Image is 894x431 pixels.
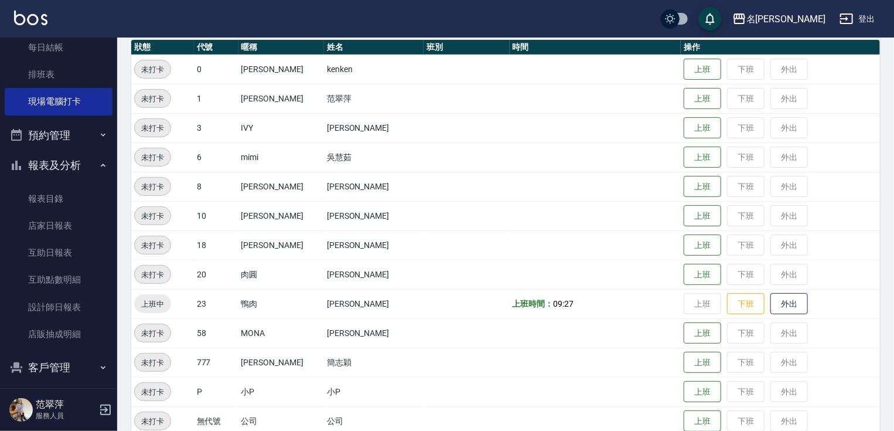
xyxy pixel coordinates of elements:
[135,181,170,193] span: 未打卡
[5,185,112,212] a: 報表目錄
[238,201,324,230] td: [PERSON_NAME]
[684,176,721,198] button: 上班
[194,201,238,230] td: 10
[684,352,721,374] button: 上班
[681,40,880,55] th: 操作
[684,235,721,256] button: 上班
[324,318,424,348] td: [PERSON_NAME]
[135,415,170,427] span: 未打卡
[324,230,424,260] td: [PERSON_NAME]
[684,59,721,80] button: 上班
[135,93,170,105] span: 未打卡
[36,399,95,410] h5: 范翠萍
[238,318,324,348] td: MONA
[424,40,509,55] th: 班別
[238,377,324,406] td: 小P
[684,205,721,227] button: 上班
[684,117,721,139] button: 上班
[324,142,424,172] td: 吳慧茹
[238,142,324,172] td: mimi
[238,230,324,260] td: [PERSON_NAME]
[324,348,424,377] td: 簡志穎
[238,260,324,289] td: 肉圓
[698,7,722,30] button: save
[194,260,238,289] td: 20
[194,289,238,318] td: 23
[513,299,554,308] b: 上班時間：
[135,63,170,76] span: 未打卡
[684,147,721,168] button: 上班
[238,289,324,318] td: 鴨肉
[324,201,424,230] td: [PERSON_NAME]
[194,113,238,142] td: 3
[135,386,170,398] span: 未打卡
[324,55,424,84] td: kenken
[135,239,170,252] span: 未打卡
[770,293,808,315] button: 外出
[135,151,170,164] span: 未打卡
[238,40,324,55] th: 暱稱
[238,55,324,84] td: [PERSON_NAME]
[5,120,112,151] button: 預約管理
[36,410,95,421] p: 服務人員
[194,318,238,348] td: 58
[510,40,681,55] th: 時間
[746,12,825,26] div: 名[PERSON_NAME]
[194,230,238,260] td: 18
[135,327,170,340] span: 未打卡
[5,61,112,88] a: 排班表
[684,264,721,286] button: 上班
[684,88,721,110] button: 上班
[5,352,112,383] button: 客戶管理
[238,84,324,113] td: [PERSON_NAME]
[324,172,424,201] td: [PERSON_NAME]
[194,40,238,55] th: 代號
[5,321,112,348] a: 店販抽成明細
[5,88,112,115] a: 現場電腦打卡
[324,289,424,318] td: [PERSON_NAME]
[135,357,170,369] span: 未打卡
[728,7,830,31] button: 名[PERSON_NAME]
[5,239,112,266] a: 互助日報表
[835,8,880,30] button: 登出
[194,55,238,84] td: 0
[131,40,194,55] th: 狀態
[9,398,33,422] img: Person
[684,381,721,403] button: 上班
[324,84,424,113] td: 范翠萍
[684,323,721,344] button: 上班
[134,298,171,310] span: 上班中
[5,266,112,293] a: 互助點數明細
[135,269,170,281] span: 未打卡
[135,122,170,134] span: 未打卡
[194,84,238,113] td: 1
[14,11,47,25] img: Logo
[324,40,424,55] th: 姓名
[194,377,238,406] td: P
[324,260,424,289] td: [PERSON_NAME]
[5,150,112,181] button: 報表及分析
[135,210,170,222] span: 未打卡
[238,172,324,201] td: [PERSON_NAME]
[324,113,424,142] td: [PERSON_NAME]
[324,377,424,406] td: 小P
[5,34,112,61] a: 每日結帳
[5,212,112,239] a: 店家日報表
[194,172,238,201] td: 8
[238,113,324,142] td: IVY
[5,294,112,321] a: 設計師日報表
[5,383,112,413] button: 商品管理
[194,142,238,172] td: 6
[194,348,238,377] td: 777
[238,348,324,377] td: [PERSON_NAME]
[727,293,765,315] button: 下班
[553,299,574,308] span: 09:27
